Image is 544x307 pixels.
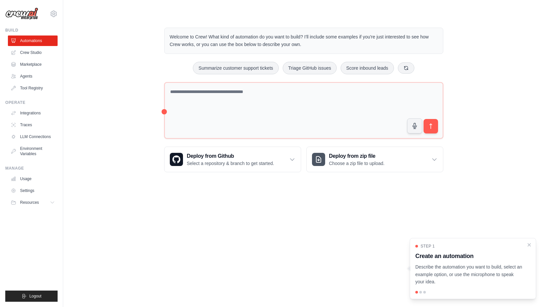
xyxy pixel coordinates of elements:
[8,59,58,70] a: Marketplace
[5,166,58,171] div: Manage
[8,108,58,118] a: Integrations
[8,47,58,58] a: Crew Studio
[329,160,385,167] p: Choose a zip file to upload.
[329,152,385,160] h3: Deploy from zip file
[8,174,58,184] a: Usage
[421,244,435,249] span: Step 1
[5,291,58,302] button: Logout
[187,152,274,160] h3: Deploy from Github
[527,242,532,248] button: Close walkthrough
[8,35,58,46] a: Automations
[8,131,58,142] a: LLM Connections
[415,263,523,286] p: Describe the automation you want to build, select an example option, or use the microphone to spe...
[8,120,58,130] a: Traces
[20,200,39,205] span: Resources
[415,251,523,261] h3: Create an automation
[8,83,58,93] a: Tool Registry
[283,62,337,74] button: Triage GitHub issues
[187,160,274,167] p: Select a repository & branch to get started.
[170,33,438,48] p: Welcome to Crew! What kind of automation do you want to build? I'll include some examples if you'...
[29,294,41,299] span: Logout
[8,143,58,159] a: Environment Variables
[8,185,58,196] a: Settings
[341,62,394,74] button: Score inbound leads
[8,197,58,208] button: Resources
[5,100,58,105] div: Operate
[8,71,58,82] a: Agents
[193,62,278,74] button: Summarize customer support tickets
[5,28,58,33] div: Build
[5,8,38,20] img: Logo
